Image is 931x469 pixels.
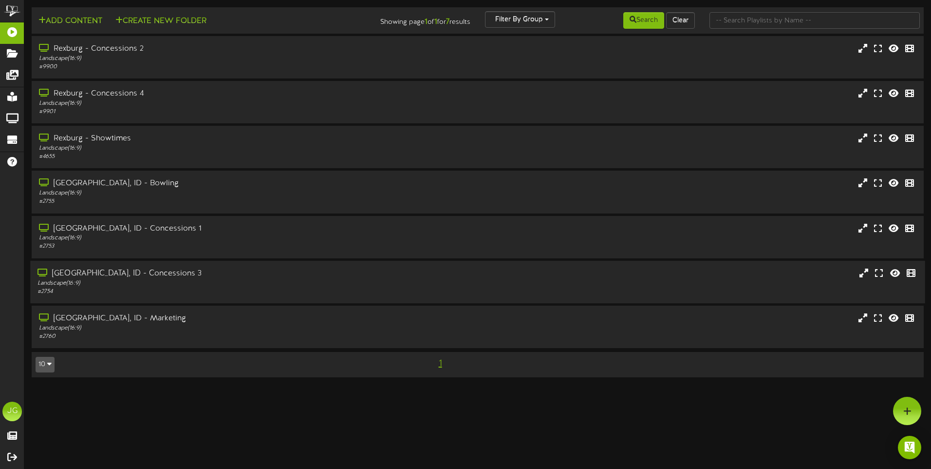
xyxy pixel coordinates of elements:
[112,15,209,27] button: Create New Folder
[425,18,428,26] strong: 1
[37,279,396,287] div: Landscape ( 16:9 )
[39,108,396,116] div: # 9901
[485,11,555,28] button: Filter By Group
[39,63,396,71] div: # 9900
[39,144,396,153] div: Landscape ( 16:9 )
[39,43,396,55] div: Rexburg - Concessions 2
[39,223,396,234] div: [GEOGRAPHIC_DATA], ID - Concessions 1
[37,288,396,296] div: # 2754
[36,15,105,27] button: Add Content
[39,242,396,251] div: # 2753
[39,153,396,161] div: # 4655
[39,332,396,341] div: # 2760
[39,55,396,63] div: Landscape ( 16:9 )
[39,234,396,242] div: Landscape ( 16:9 )
[39,178,396,189] div: [GEOGRAPHIC_DATA], ID - Bowling
[2,402,22,421] div: JG
[39,324,396,332] div: Landscape ( 16:9 )
[39,313,396,324] div: [GEOGRAPHIC_DATA], ID - Marketing
[623,12,664,29] button: Search
[39,99,396,108] div: Landscape ( 16:9 )
[446,18,449,26] strong: 7
[37,268,396,279] div: [GEOGRAPHIC_DATA], ID - Concessions 3
[436,358,445,369] span: 1
[36,357,55,372] button: 10
[898,436,921,459] div: Open Intercom Messenger
[434,18,437,26] strong: 1
[39,88,396,99] div: Rexburg - Concessions 4
[39,133,396,144] div: Rexburg - Showtimes
[328,11,478,28] div: Showing page of for results
[39,189,396,197] div: Landscape ( 16:9 )
[709,12,920,29] input: -- Search Playlists by Name --
[666,12,695,29] button: Clear
[39,197,396,206] div: # 2755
